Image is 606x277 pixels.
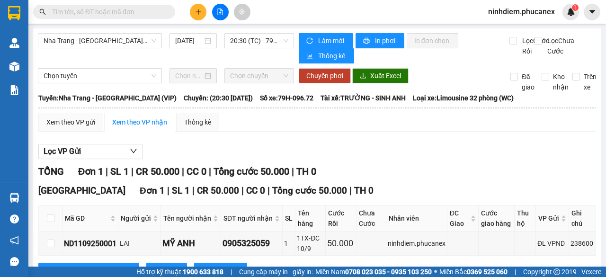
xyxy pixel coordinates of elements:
[572,4,579,11] sup: 1
[297,233,324,254] div: 1TX-ĐC 10/9
[536,232,569,256] td: ĐL VPND
[209,166,211,177] span: |
[370,71,401,81] span: Xuất Excel
[241,185,244,196] span: |
[110,166,129,177] span: SL 1
[306,53,314,60] span: bar-chart
[214,166,289,177] span: Tổng cước 50.000
[38,166,64,177] span: TỔNG
[272,185,347,196] span: Tổng cước 50.000
[299,48,354,63] button: bar-chartThống kê
[407,33,458,48] button: In đơn chọn
[234,4,250,20] button: aim
[175,36,203,46] input: 11/09/2025
[175,71,203,81] input: Chọn ngày
[544,36,576,56] span: Lọc Chưa Cước
[10,236,19,245] span: notification
[78,166,103,177] span: Đơn 1
[537,238,567,249] div: ĐL VPND
[184,117,211,127] div: Thống kê
[10,214,19,223] span: question-circle
[197,185,239,196] span: CR 50.000
[321,93,406,103] span: Tài xế: TRƯỜNG - SINH ANH
[38,94,177,102] b: Tuyến: Nha Trang - [GEOGRAPHIC_DATA] (VIP)
[187,166,206,177] span: CC 0
[9,85,19,95] img: solution-icon
[315,267,432,277] span: Miền Nam
[52,7,164,17] input: Tìm tên, số ĐT hoặc mã đơn
[239,9,245,15] span: aim
[434,270,437,274] span: ⚪️
[212,4,229,20] button: file-add
[580,71,600,92] span: Trên xe
[439,267,508,277] span: Miền Bắc
[121,213,151,223] span: Người gửi
[553,268,560,275] span: copyright
[515,206,536,232] th: Thu hộ
[349,185,352,196] span: |
[112,117,167,127] div: Xem theo VP nhận
[299,33,353,48] button: syncLàm mới
[223,237,281,250] div: 0905325059
[538,213,559,223] span: VP Gửi
[386,206,447,232] th: Nhân viên
[354,185,374,196] span: TH 0
[327,237,355,250] div: 50.000
[130,147,137,155] span: down
[363,37,371,45] span: printer
[318,36,346,46] span: Làm mới
[231,267,232,277] span: |
[588,8,597,16] span: caret-down
[467,268,508,276] strong: 0369 525 060
[283,206,295,232] th: SL
[221,232,283,256] td: 0905325059
[192,185,195,196] span: |
[39,9,46,15] span: search
[9,62,19,71] img: warehouse-icon
[184,93,253,103] span: Chuyến: (20:30 [DATE])
[518,36,551,56] span: Lọc Cước Rồi
[183,268,223,276] strong: 1900 633 818
[62,232,118,256] td: ND1109250001
[570,238,594,249] div: 238600
[481,6,562,18] span: ninhdiem.phucanex
[356,33,404,48] button: printerIn phơi
[549,71,572,92] span: Kho nhận
[167,185,169,196] span: |
[8,6,20,20] img: logo-vxr
[163,213,211,223] span: Tên người nhận
[326,206,356,232] th: Cước Rồi
[306,37,314,45] span: sync
[230,34,288,48] span: 20:30 (TC) - 79H-096.72
[518,71,538,92] span: Đã giao
[46,117,95,127] div: Xem theo VP gửi
[10,257,19,266] span: message
[515,267,516,277] span: |
[479,206,515,232] th: Cước giao hàng
[136,166,179,177] span: CR 50.000
[267,185,270,196] span: |
[569,206,596,232] th: Ghi chú
[172,185,190,196] span: SL 1
[413,93,514,103] span: Loại xe: Limousine 32 phòng (WC)
[360,72,366,80] span: download
[388,238,446,249] div: ninhdiem.phucanex
[567,8,575,16] img: icon-new-feature
[140,185,165,196] span: Đơn 1
[299,68,351,83] button: Chuyển phơi
[375,36,397,46] span: In phơi
[296,166,316,177] span: TH 0
[56,265,132,276] span: [PERSON_NAME] sắp xếp
[450,208,469,229] span: ĐC Giao
[162,237,219,250] div: MỸ ANH
[573,4,577,11] span: 1
[161,232,221,256] td: MỸ ANH
[356,206,386,232] th: Chưa Cước
[318,51,347,61] span: Thống kê
[44,69,156,83] span: Chọn tuyến
[120,238,159,249] div: LAI
[584,4,600,20] button: caret-down
[212,265,240,276] span: In biên lai
[136,267,223,277] span: Hỗ trợ kỹ thuật:
[230,69,288,83] span: Chọn chuyến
